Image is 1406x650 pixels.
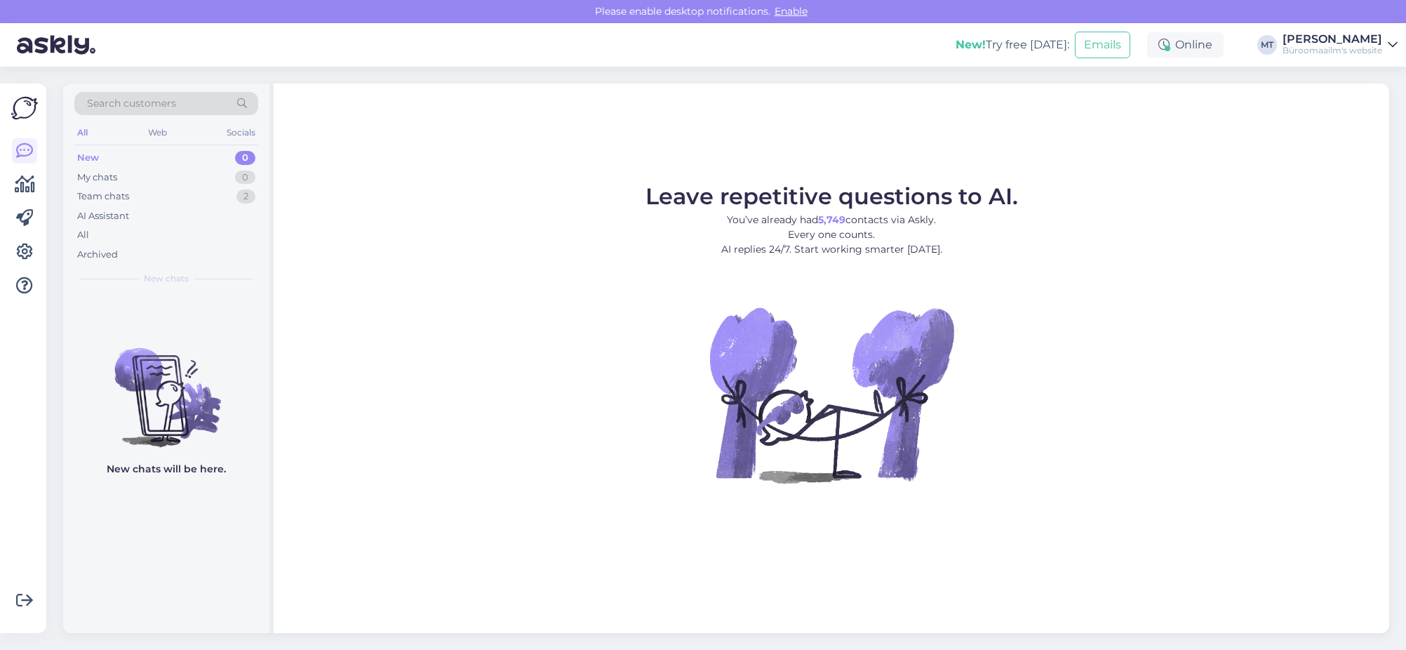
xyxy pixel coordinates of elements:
[77,190,129,204] div: Team chats
[74,124,91,142] div: All
[235,151,255,165] div: 0
[1075,32,1130,58] button: Emails
[224,124,258,142] div: Socials
[956,37,1069,53] div: Try free [DATE]:
[956,38,986,51] b: New!
[77,228,89,242] div: All
[1257,35,1277,55] div: MT
[144,272,189,285] span: New chats
[1283,45,1382,56] div: Büroomaailm's website
[645,213,1018,257] p: You’ve already had contacts via Askly. Every one counts. AI replies 24/7. Start working smarter [...
[63,323,269,449] img: No chats
[87,96,176,111] span: Search customers
[705,268,958,521] img: No Chat active
[1147,32,1224,58] div: Online
[818,213,845,226] b: 5,749
[235,171,255,185] div: 0
[77,171,117,185] div: My chats
[645,183,1018,210] span: Leave repetitive questions to AI.
[107,462,226,477] p: New chats will be here.
[1283,34,1398,56] a: [PERSON_NAME]Büroomaailm's website
[77,248,118,262] div: Archived
[77,151,99,165] div: New
[770,5,812,18] span: Enable
[145,124,170,142] div: Web
[1283,34,1382,45] div: [PERSON_NAME]
[77,209,129,223] div: AI Assistant
[236,190,255,204] div: 2
[11,95,38,121] img: Askly Logo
